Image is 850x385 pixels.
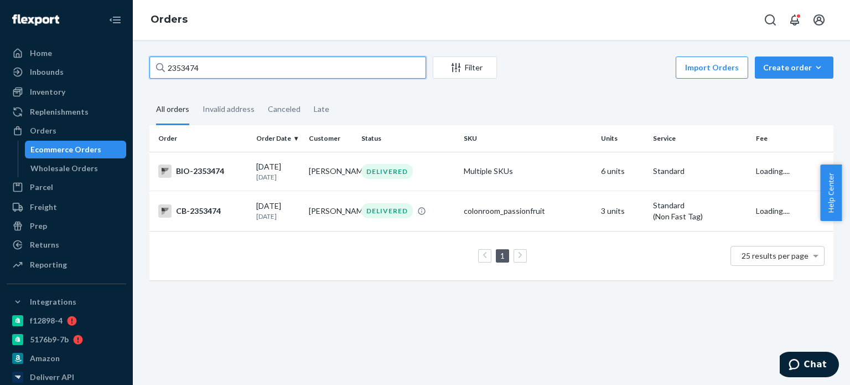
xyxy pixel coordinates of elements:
[256,212,300,221] p: [DATE]
[30,202,57,213] div: Freight
[30,239,59,250] div: Returns
[820,165,842,221] button: Help Center
[653,200,747,211] p: Standard
[30,66,64,78] div: Inbounds
[268,95,300,124] div: Canceled
[464,206,592,217] div: colonroom_passionfruit
[676,57,748,79] button: Import Orders
[361,164,413,179] div: DELIVERED
[751,191,833,231] td: Loading....
[30,315,63,326] div: f12898-4
[7,122,126,140] a: Orders
[755,57,833,79] button: Create order
[780,352,839,379] iframe: Opens a widget where you can chat to one of our agents
[7,217,126,235] a: Prep
[7,331,126,348] a: 5176b9-7b
[653,211,747,222] div: (Non Fast Tag)
[30,106,89,117] div: Replenishments
[256,201,300,221] div: [DATE]
[30,182,53,193] div: Parcel
[7,293,126,311] button: Integrations
[30,144,101,155] div: Ecommerce Orders
[104,9,126,31] button: Close Navigation
[808,9,830,31] button: Open account menu
[203,95,255,124] div: Invalid address
[149,125,252,152] th: Order
[309,134,353,143] div: Customer
[156,95,189,125] div: All orders
[7,103,126,121] a: Replenishments
[149,57,426,79] input: Search orders
[158,165,247,178] div: BIO-2353474
[30,353,60,364] div: Amazon
[7,63,126,81] a: Inbounds
[30,334,69,345] div: 5176b9-7b
[653,166,747,177] p: Standard
[597,191,649,231] td: 3 units
[256,172,300,182] p: [DATE]
[30,372,74,383] div: Deliverr API
[7,178,126,196] a: Parcel
[304,152,357,191] td: [PERSON_NAME]
[12,14,59,25] img: Flexport logo
[751,125,833,152] th: Fee
[649,125,751,152] th: Service
[158,204,247,218] div: CB-2353474
[742,251,808,260] span: 25 results per page
[30,259,67,270] div: Reporting
[7,83,126,101] a: Inventory
[597,152,649,191] td: 6 units
[597,125,649,152] th: Units
[459,152,596,191] td: Multiple SKUs
[7,256,126,274] a: Reporting
[498,251,507,260] a: Page 1 is your current page
[30,48,52,59] div: Home
[30,296,76,307] div: Integrations
[252,125,304,152] th: Order Date
[7,312,126,330] a: f12898-4
[361,203,413,218] div: DELIVERED
[763,62,825,73] div: Create order
[7,350,126,367] a: Amazon
[7,198,126,216] a: Freight
[256,161,300,182] div: [DATE]
[30,86,65,97] div: Inventory
[30,220,47,232] div: Prep
[433,57,497,79] button: Filter
[304,191,357,231] td: [PERSON_NAME]
[151,13,188,25] a: Orders
[142,4,196,36] ol: breadcrumbs
[30,125,56,136] div: Orders
[314,95,329,124] div: Late
[7,44,126,62] a: Home
[25,160,127,177] a: Wholesale Orders
[30,163,98,174] div: Wholesale Orders
[751,152,833,191] td: Loading....
[25,141,127,158] a: Ecommerce Orders
[759,9,781,31] button: Open Search Box
[459,125,596,152] th: SKU
[7,236,126,254] a: Returns
[357,125,459,152] th: Status
[784,9,806,31] button: Open notifications
[433,62,496,73] div: Filter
